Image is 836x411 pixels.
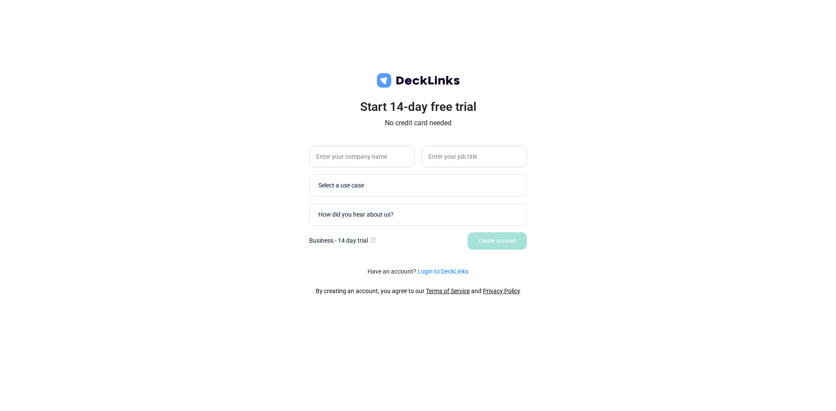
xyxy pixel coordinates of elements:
small: Have an account? [367,267,469,276]
input: Enter your company name [309,146,415,167]
h3: Start 14-day free trial [309,100,527,114]
a: Login to DeckLinks [418,268,469,275]
input: Enter your job title [421,146,527,167]
div: By creating an account, you agree to our and [316,287,520,296]
a: Terms of Service [426,287,470,294]
a: Privacy Policy [483,287,520,294]
div: Select a use case [318,181,522,190]
p: No credit card needed [309,118,527,128]
div: How did you hear about us? [318,210,522,219]
img: deck-links-logo.c572c7424dfa0d40c150da8c35de9cd0.svg [374,72,462,89]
